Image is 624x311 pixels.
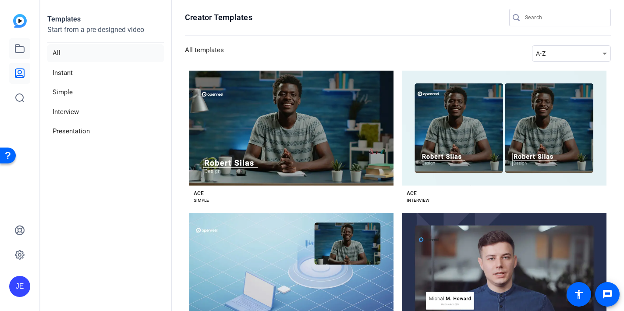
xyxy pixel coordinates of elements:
div: SIMPLE [194,197,209,204]
li: Instant [47,64,164,82]
button: Template image [402,71,606,186]
mat-icon: accessibility [574,289,584,300]
li: All [47,44,164,62]
h1: Creator Templates [185,12,252,23]
input: Search [525,12,604,23]
mat-icon: message [602,289,613,300]
div: ACE [407,190,417,197]
div: ACE [194,190,204,197]
button: Template image [189,71,394,186]
li: Simple [47,83,164,101]
h3: All templates [185,45,224,62]
div: JE [9,276,30,297]
p: Start from a pre-designed video [47,25,164,43]
li: Presentation [47,122,164,140]
li: Interview [47,103,164,121]
div: INTERVIEW [407,197,429,204]
span: A-Z [536,50,546,57]
img: blue-gradient.svg [13,14,27,28]
strong: Templates [47,15,81,23]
